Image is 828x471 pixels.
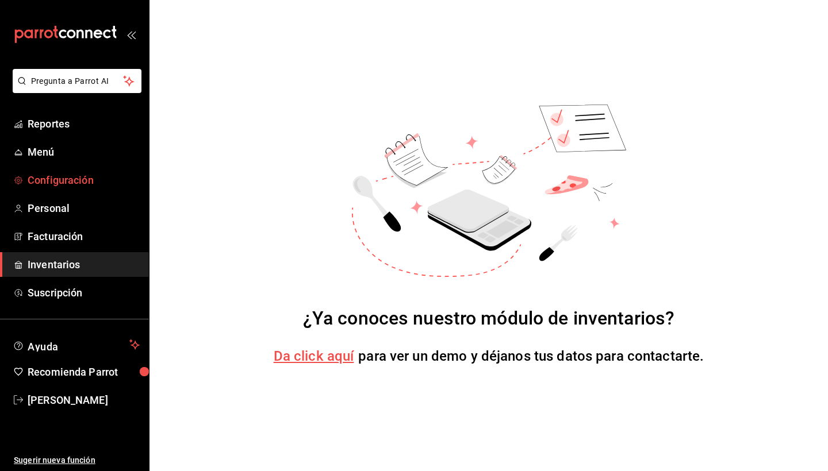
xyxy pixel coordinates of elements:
span: Inventarios [28,257,140,272]
span: para ver un demo y déjanos tus datos para contactarte. [358,348,704,364]
span: Facturación [28,229,140,244]
span: Recomienda Parrot [28,364,140,380]
span: Reportes [28,116,140,132]
span: Sugerir nueva función [14,454,140,466]
button: Pregunta a Parrot AI [13,69,141,93]
span: Pregunta a Parrot AI [31,75,124,87]
span: Personal [28,200,140,216]
div: ¿Ya conoces nuestro módulo de inventarios? [303,304,675,332]
span: [PERSON_NAME] [28,392,140,408]
span: Configuración [28,172,140,188]
a: Da click aquí [274,348,354,364]
span: Ayuda [28,338,125,352]
span: Suscripción [28,285,140,300]
button: open_drawer_menu [126,30,136,39]
a: Pregunta a Parrot AI [8,83,141,95]
span: Menú [28,144,140,160]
